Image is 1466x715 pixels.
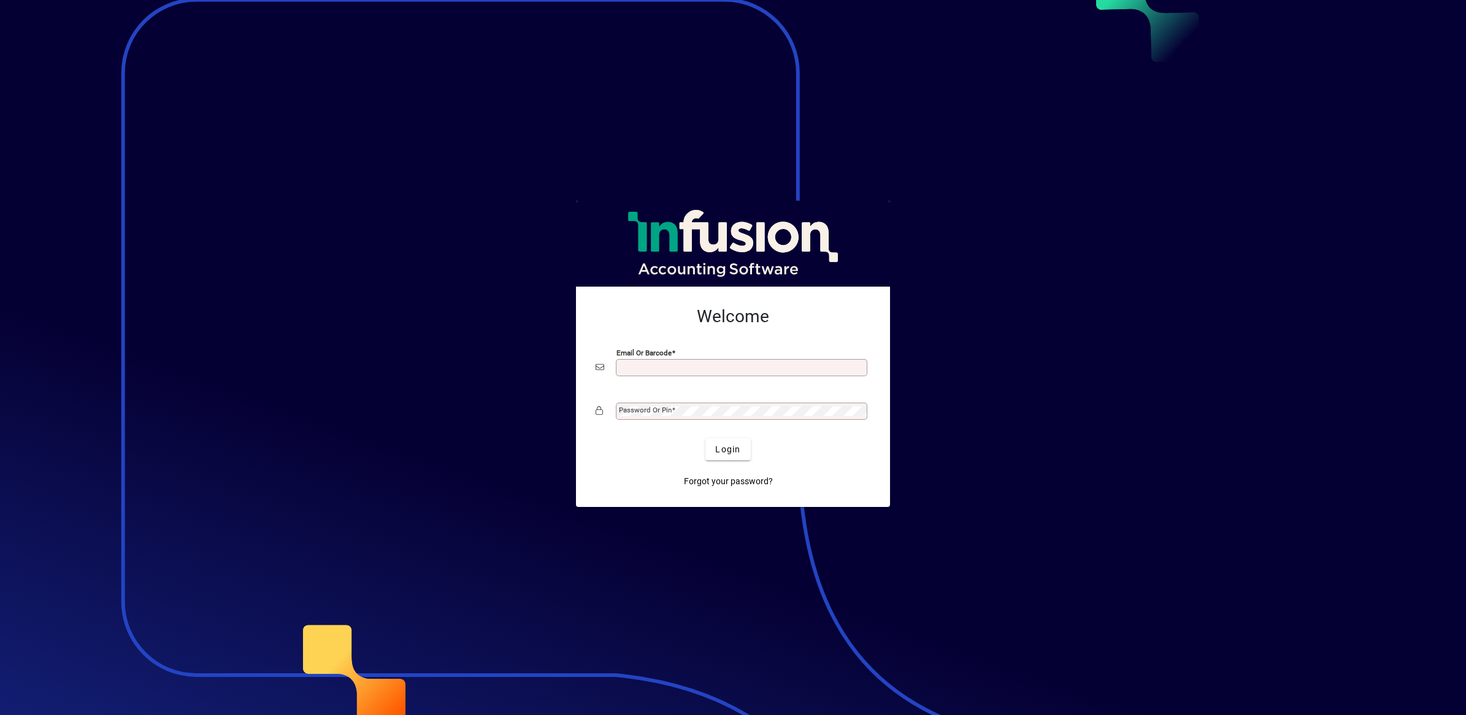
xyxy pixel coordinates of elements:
mat-label: Email or Barcode [616,349,672,357]
h2: Welcome [596,306,870,327]
span: Login [715,443,740,456]
mat-label: Password or Pin [619,406,672,414]
a: Forgot your password? [679,470,778,492]
span: Forgot your password? [684,475,773,488]
button: Login [705,438,750,460]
